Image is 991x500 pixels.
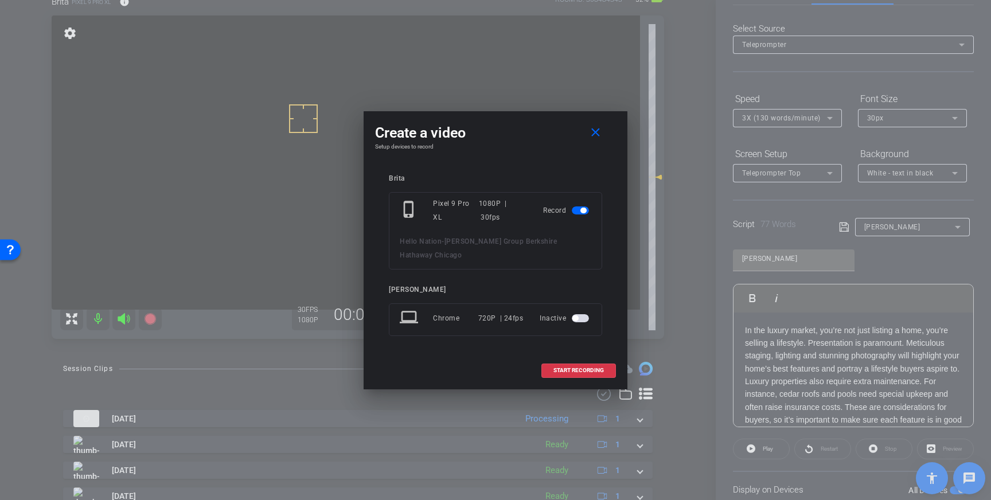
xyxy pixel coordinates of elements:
[588,126,603,140] mat-icon: close
[375,123,616,143] div: Create a video
[541,364,616,378] button: START RECORDING
[479,197,526,224] div: 1080P | 30fps
[400,237,442,245] span: Hello Nation
[540,308,591,329] div: Inactive
[553,368,604,373] span: START RECORDING
[543,197,591,224] div: Record
[433,197,479,224] div: Pixel 9 Pro XL
[389,286,602,294] div: [PERSON_NAME]
[375,143,616,150] h4: Setup devices to record
[433,308,478,329] div: Chrome
[400,200,420,221] mat-icon: phone_iphone
[400,237,557,259] span: [PERSON_NAME] Group Berkshire Hathaway Chicago
[442,237,444,245] span: -
[400,308,420,329] mat-icon: laptop
[389,174,602,183] div: Brita
[478,308,524,329] div: 720P | 24fps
